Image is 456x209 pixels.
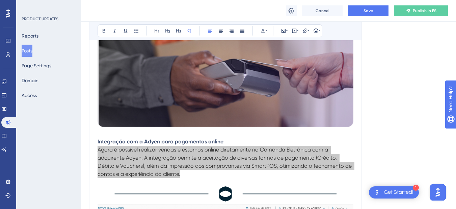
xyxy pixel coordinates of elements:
div: PRODUCT UPDATES [22,16,58,22]
button: Reports [22,30,38,42]
span: Save [364,8,373,14]
button: Page Settings [22,60,51,72]
div: Get Started! [384,189,413,196]
span: Publish in ES [413,8,436,14]
button: Access [22,89,37,101]
button: Publish in ES [394,5,448,16]
span: Agora é possível realizar vendas e estornos online diretamente na Comanda Eletrônica com a adquir... [98,146,353,177]
button: Posts [22,45,32,57]
iframe: UserGuiding AI Assistant Launcher [428,182,448,203]
button: Cancel [302,5,343,16]
span: Cancel [316,8,329,14]
div: 1 [413,185,419,191]
span: Need Help? [16,2,42,10]
button: Domain [22,74,38,87]
img: launcher-image-alternative-text [373,188,381,196]
button: Save [348,5,388,16]
div: Open Get Started! checklist, remaining modules: 1 [369,186,419,199]
strong: Integração com a Adyen para pagamentos online [98,138,223,145]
